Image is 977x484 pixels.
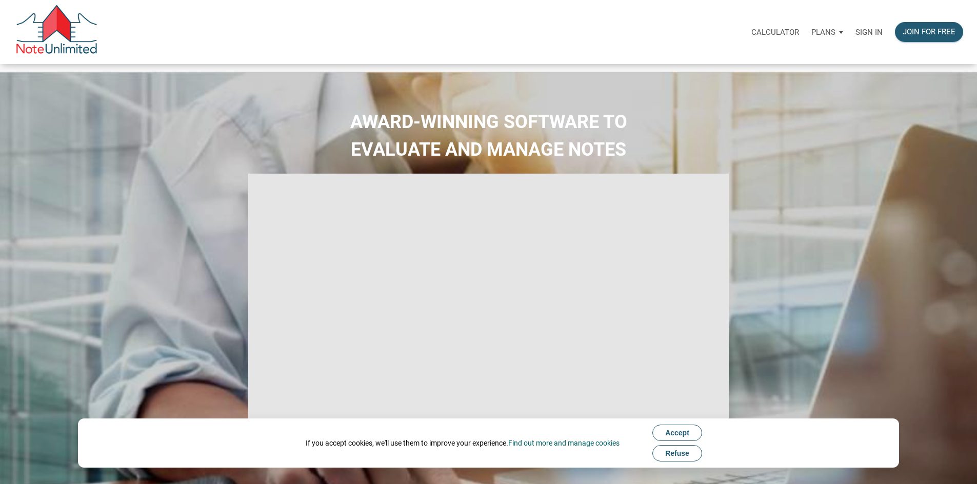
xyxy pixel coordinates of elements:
button: Plans [805,17,849,48]
a: Calculator [745,16,805,48]
span: Accept [665,429,689,437]
p: Sign in [855,28,883,37]
h2: AWARD-WINNING SOFTWARE TO EVALUATE AND MANAGE NOTES [8,108,969,163]
p: Plans [811,28,835,37]
button: Accept [652,425,702,441]
span: Refuse [665,449,689,457]
button: Join for free [895,22,963,42]
a: Find out more and manage cookies [508,439,620,447]
a: Join for free [889,16,969,48]
a: Plans [805,16,849,48]
a: Sign in [849,16,889,48]
p: Calculator [751,28,799,37]
div: Join for free [903,26,955,38]
div: If you accept cookies, we'll use them to improve your experience. [306,438,620,448]
button: Refuse [652,445,702,461]
iframe: NoteUnlimited [248,174,729,444]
